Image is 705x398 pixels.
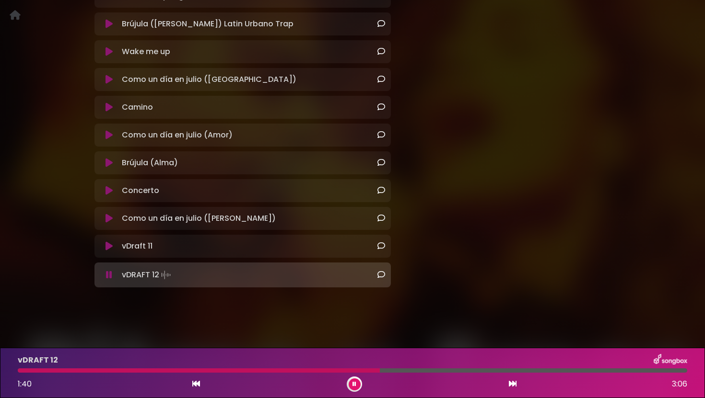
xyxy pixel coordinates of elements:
p: Como un día en julio ([GEOGRAPHIC_DATA]) [122,74,296,85]
p: Wake me up [122,46,170,57]
p: Como un día en julio ([PERSON_NAME]) [122,213,276,224]
img: waveform4.gif [159,268,173,282]
p: vDRAFT 12 [122,268,173,282]
p: Brújula (Alma) [122,157,178,169]
p: Como un día en julio (Amor) [122,129,233,141]
p: Concerto [122,185,159,196]
p: vDraft 11 [122,240,153,252]
p: Camino [122,102,153,113]
p: Brújula ([PERSON_NAME]) Latin Urbano Trap [122,18,294,30]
